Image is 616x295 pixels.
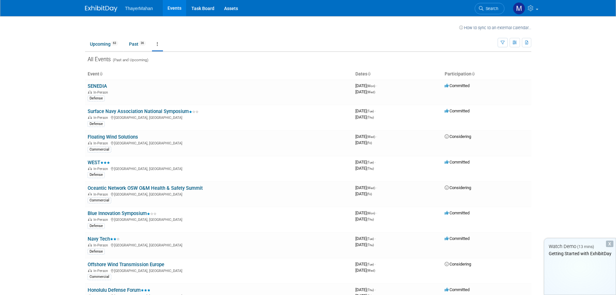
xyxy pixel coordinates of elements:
[367,243,374,247] span: (Thu)
[88,236,120,242] a: Navy Tech
[93,269,110,273] span: In-Person
[355,115,374,119] span: [DATE]
[355,210,377,215] span: [DATE]
[367,90,375,94] span: (Wed)
[367,288,374,292] span: (Thu)
[93,116,110,120] span: In-Person
[88,172,105,178] div: Defense
[88,134,138,140] a: Floating Wind Solutions
[445,262,471,267] span: Considering
[111,58,148,62] span: (Past and Upcoming)
[88,166,350,171] div: [GEOGRAPHIC_DATA], [GEOGRAPHIC_DATA]
[355,191,372,196] span: [DATE]
[445,236,470,241] span: Committed
[367,211,375,215] span: (Mon)
[93,192,110,197] span: In-Person
[544,243,616,250] div: Watch Demo
[355,262,376,267] span: [DATE]
[88,185,203,191] a: Oceantic Network OSW O&M Health & Safety Summit
[355,217,374,221] span: [DATE]
[88,140,350,145] div: [GEOGRAPHIC_DATA], [GEOGRAPHIC_DATA]
[367,218,374,221] span: (Thu)
[367,84,375,88] span: (Mon)
[376,134,377,139] span: -
[544,250,616,257] div: Getting Started with ExhibitDay
[85,6,117,12] img: ExhibitDay
[367,109,374,113] span: (Tue)
[445,160,470,165] span: Committed
[88,167,92,170] img: In-Person Event
[367,71,371,76] a: Sort by Start Date
[367,186,375,190] span: (Wed)
[355,242,374,247] span: [DATE]
[88,217,350,222] div: [GEOGRAPHIC_DATA], [GEOGRAPHIC_DATA]
[88,198,111,203] div: Commercial
[111,41,118,46] span: 63
[375,236,376,241] span: -
[513,2,525,15] img: Michael White
[93,167,110,171] span: In-Person
[93,243,110,247] span: In-Person
[93,90,110,95] span: In-Person
[88,121,105,127] div: Defense
[367,237,374,241] span: (Tue)
[475,3,504,14] a: Search
[367,116,374,119] span: (Thu)
[483,6,498,11] span: Search
[367,269,375,272] span: (Wed)
[442,69,531,80] th: Participation
[355,108,376,113] span: [DATE]
[93,218,110,222] span: In-Person
[88,210,157,216] a: Blue Innovation Symposium
[88,108,199,114] a: Surface Navy Association National Symposium
[88,115,350,120] div: [GEOGRAPHIC_DATA], [GEOGRAPHIC_DATA]
[88,243,92,246] img: In-Person Event
[355,83,377,88] span: [DATE]
[367,263,374,266] span: (Tue)
[93,141,110,145] span: In-Person
[367,192,372,196] span: (Fri)
[375,160,376,165] span: -
[367,161,374,164] span: (Tue)
[375,108,376,113] span: -
[99,71,103,76] a: Sort by Event Name
[376,83,377,88] span: -
[355,134,377,139] span: [DATE]
[471,71,475,76] a: Sort by Participation Type
[376,185,377,190] span: -
[88,242,350,247] div: [GEOGRAPHIC_DATA], [GEOGRAPHIC_DATA]
[445,210,470,215] span: Committed
[88,269,92,272] img: In-Person Event
[355,160,376,165] span: [DATE]
[459,25,531,30] a: How to sync to an external calendar...
[88,218,92,221] img: In-Person Event
[367,135,375,139] span: (Wed)
[88,287,150,293] a: Honolulu Defense Forum
[88,147,111,153] div: Commercial
[355,236,376,241] span: [DATE]
[88,96,105,101] div: Defense
[85,69,353,80] th: Event
[355,166,374,171] span: [DATE]
[375,287,376,292] span: -
[445,108,470,113] span: Committed
[88,249,105,255] div: Defense
[577,244,594,249] span: (13 mins)
[355,140,372,145] span: [DATE]
[88,83,107,89] a: SENEDIA
[445,185,471,190] span: Considering
[606,241,613,247] div: Dismiss
[355,89,375,94] span: [DATE]
[88,223,105,229] div: Defense
[88,268,350,273] div: [GEOGRAPHIC_DATA], [GEOGRAPHIC_DATA]
[355,185,377,190] span: [DATE]
[88,192,92,196] img: In-Person Event
[445,134,471,139] span: Considering
[88,262,164,267] a: Offshore Wind Transmission Europe
[445,287,470,292] span: Committed
[355,287,376,292] span: [DATE]
[353,69,442,80] th: Dates
[375,262,376,267] span: -
[85,52,531,65] div: All Events
[139,41,146,46] span: 36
